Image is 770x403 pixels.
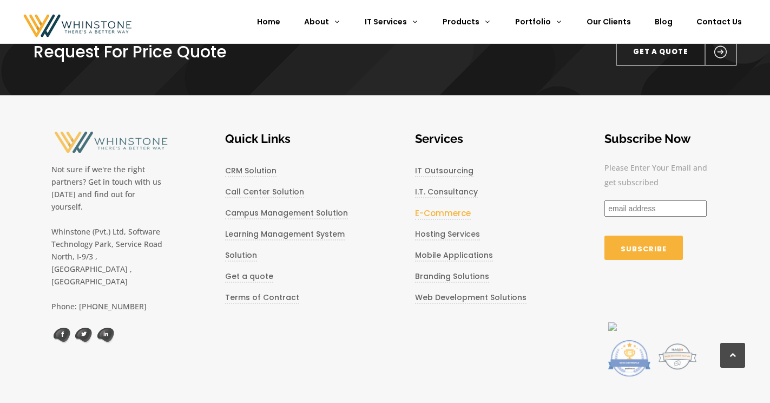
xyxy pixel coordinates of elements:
[604,160,710,200] p: Please Enter Your Email and get subscribed
[415,250,493,262] a: Mobile Applications
[443,16,479,27] span: Products
[655,16,673,27] span: Blog
[696,16,742,27] span: Contact Us
[604,200,707,217] input: email address
[51,131,168,154] img: footer-main-logo.png
[587,16,631,27] span: Our Clients
[51,300,166,313] p: Phone: [PHONE_NUMBER]
[95,328,114,343] img: logo
[51,158,166,213] p: Not sure if we're the right partners? Get in touch with us [DATE] and find out for yourself.
[655,340,699,373] img: Sales_Partner_Badge_Solutions_Large-trans.png
[225,131,356,147] h4: Quick Links
[257,16,280,27] span: Home
[304,16,329,27] span: About
[604,282,710,309] iframe: _grecaptcha_ready2
[73,328,93,343] img: logo
[415,207,471,220] a: E-Commerce
[51,225,166,250] p: Whinstone (Pvt.) Ltd, Software Technology Park, Service Road
[415,186,478,198] a: I.T. Consultancy
[225,186,304,198] a: Call Center Solution
[415,271,489,283] a: Branding Solutions
[415,292,527,304] a: Web Development Solutions
[51,328,71,343] img: logo
[415,229,480,240] a: Hosting Services
[225,292,299,304] a: Terms of Contract
[607,322,617,331] img: download-1.png
[225,229,345,262] a: Learning Management System Solution
[607,340,650,376] img: GoodFirms Badge
[51,250,166,288] p: North, I-9/3 , [GEOGRAPHIC_DATA] , [GEOGRAPHIC_DATA]
[225,271,273,283] a: Get a quote
[365,16,407,27] span: IT Services
[34,40,227,63] span: Request For Price Quote
[225,207,348,219] a: Campus Management Solution
[716,351,770,403] iframe: Chat Widget
[415,131,545,147] h4: Services
[617,39,705,65] span: Get a Quote
[616,38,737,66] a: Get a Quote
[515,16,551,27] span: Portfolio
[225,165,277,177] a: CRM Solution
[604,236,683,260] input: Subscribe
[415,165,473,177] a: IT Outsourcing
[604,131,710,147] h4: Subscribe now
